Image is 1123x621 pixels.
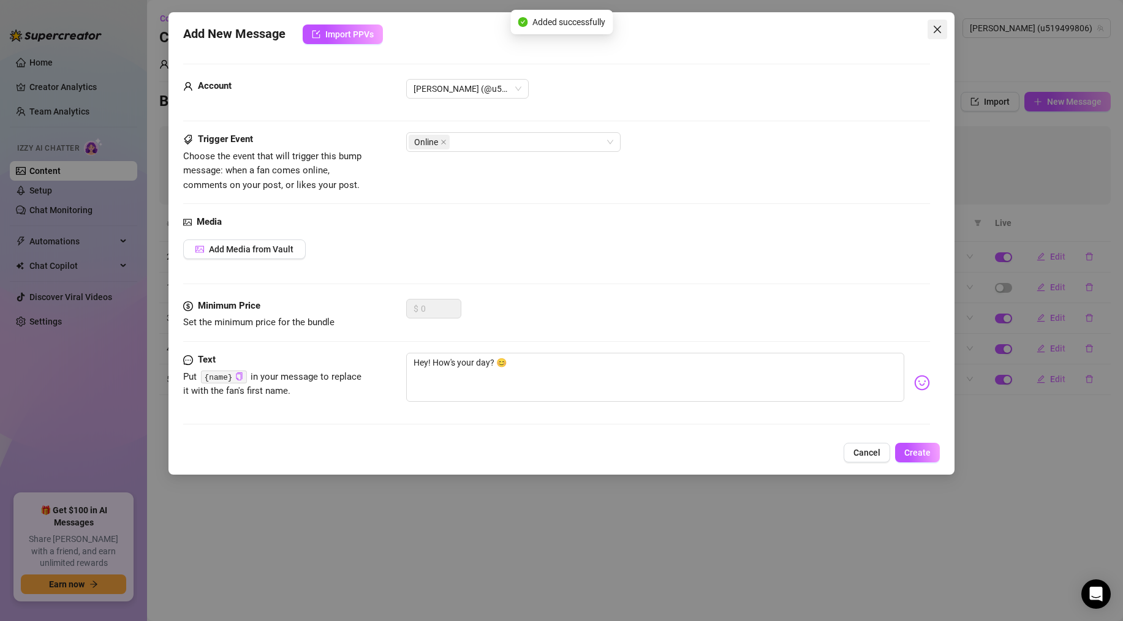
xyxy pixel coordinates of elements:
[183,151,361,190] span: Choose the event that will trigger this bump message: when a fan comes online, comments on your p...
[853,448,880,457] span: Cancel
[198,354,216,365] strong: Text
[928,20,947,39] button: Close
[904,448,931,457] span: Create
[183,24,285,44] span: Add New Message
[183,215,192,230] span: picture
[201,371,247,383] code: {name}
[195,245,204,254] span: picture
[183,317,335,328] span: Set the minimum price for the bundle
[532,15,605,29] span: Added successfully
[198,80,232,91] strong: Account
[312,30,320,39] span: import
[928,24,947,34] span: Close
[198,300,260,311] strong: Minimum Price
[198,134,253,145] strong: Trigger Event
[895,443,940,462] button: Create
[409,135,450,149] span: Online
[844,443,890,462] button: Cancel
[235,372,243,382] button: Click to Copy
[414,80,521,98] span: Travis (@u519499806)
[1081,579,1111,609] div: Open Intercom Messenger
[441,139,447,145] span: close
[518,17,527,27] span: check-circle
[303,24,383,44] button: Import PPVs
[197,216,222,227] strong: Media
[932,24,942,34] span: close
[406,353,904,402] textarea: Hey! How's your day? 😊
[183,371,362,397] span: Put in your message to replace it with the fan's first name.
[209,244,293,254] span: Add Media from Vault
[183,299,193,314] span: dollar
[414,135,438,149] span: Online
[183,79,193,94] span: user
[183,239,306,259] button: Add Media from Vault
[183,353,193,367] span: message
[235,372,243,380] span: copy
[914,375,930,391] img: svg%3e
[183,132,193,147] span: tags
[325,29,374,39] span: Import PPVs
